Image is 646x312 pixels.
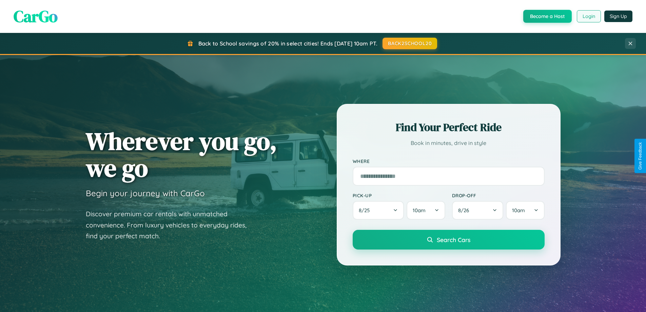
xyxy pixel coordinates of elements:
span: Search Cars [437,236,470,243]
button: Search Cars [353,230,545,250]
button: Sign Up [604,11,632,22]
h2: Find Your Perfect Ride [353,120,545,135]
label: Drop-off [452,192,545,198]
span: Back to School savings of 20% in select cities! Ends [DATE] 10am PT. [198,40,377,47]
span: 10am [512,207,525,214]
button: 8/25 [353,201,404,220]
button: BACK2SCHOOL20 [383,38,437,49]
p: Discover premium car rentals with unmatched convenience. From luxury vehicles to everyday rides, ... [86,208,255,242]
h3: Begin your journey with CarGo [86,188,205,198]
h1: Wherever you go, we go [86,128,277,181]
label: Pick-up [353,192,445,198]
span: 8 / 26 [458,207,472,214]
button: 10am [506,201,544,220]
span: 8 / 25 [359,207,373,214]
span: CarGo [14,5,58,27]
span: 10am [413,207,426,214]
button: Login [577,10,601,22]
label: Where [353,158,545,164]
button: 8/26 [452,201,504,220]
p: Book in minutes, drive in style [353,138,545,148]
button: 10am [407,201,445,220]
button: Become a Host [523,10,572,23]
div: Give Feedback [638,142,643,170]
